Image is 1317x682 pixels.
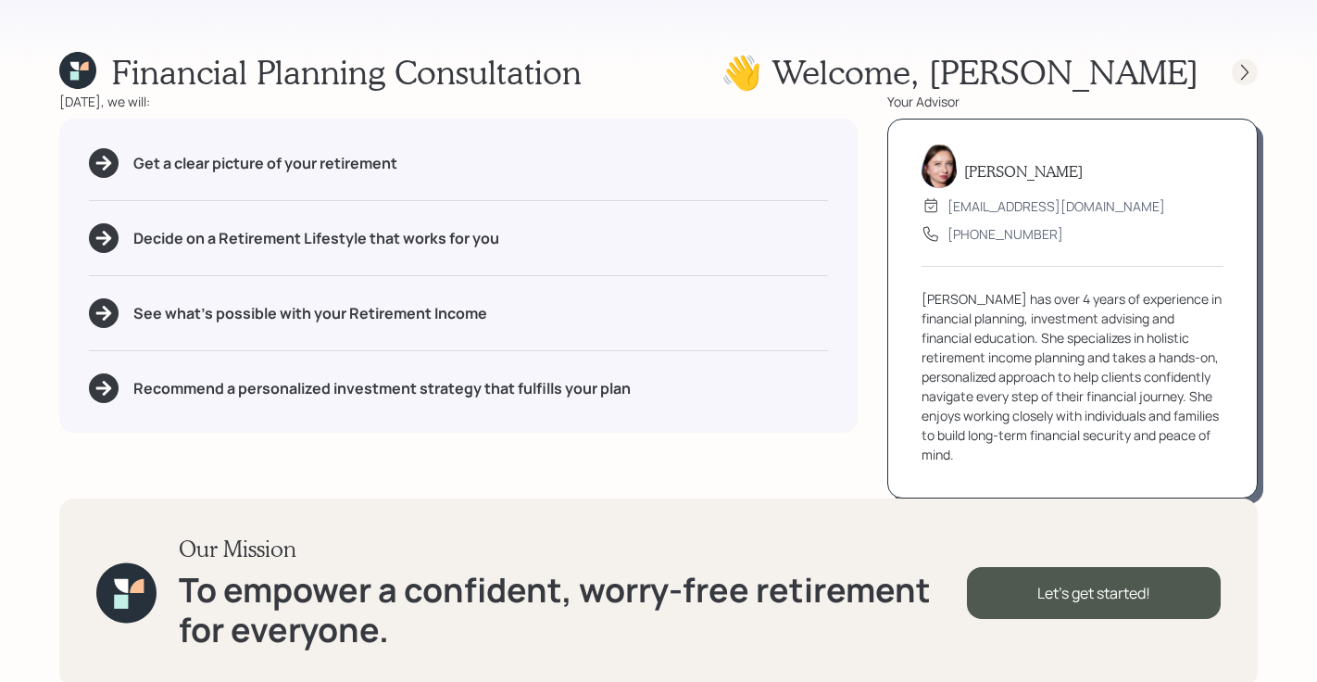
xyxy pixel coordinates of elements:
[179,536,966,562] h3: Our Mission
[947,196,1165,216] div: [EMAIL_ADDRESS][DOMAIN_NAME]
[947,224,1063,244] div: [PHONE_NUMBER]
[922,144,957,188] img: aleksandra-headshot.png
[967,567,1222,619] div: Let's get started!
[964,162,1083,180] h5: [PERSON_NAME]
[133,380,631,398] h5: Recommend a personalized investment strategy that fulfills your plan
[179,570,966,650] h1: To empower a confident, worry-free retirement for everyone.
[721,52,1198,92] h1: 👋 Welcome , [PERSON_NAME]
[133,305,487,322] h5: See what's possible with your Retirement Income
[922,289,1223,464] div: [PERSON_NAME] has over 4 years of experience in financial planning, investment advising and finan...
[887,92,1258,111] div: Your Advisor
[133,230,499,247] h5: Decide on a Retirement Lifestyle that works for you
[111,52,582,92] h1: Financial Planning Consultation
[133,155,397,172] h5: Get a clear picture of your retirement
[59,92,858,111] div: [DATE], we will:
